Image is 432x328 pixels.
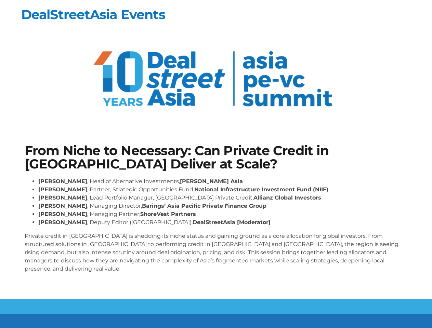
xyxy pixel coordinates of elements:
[38,210,408,218] li: , Managing Partner,
[193,219,271,225] strong: DealStreetAsia [Moderator]
[142,203,266,209] strong: Barings’ Asia Pacific Private Finance Group
[21,6,165,23] a: DealStreetAsia Events
[38,219,87,225] strong: [PERSON_NAME]
[253,194,321,201] strong: Allianz Global Investors
[38,186,87,193] strong: [PERSON_NAME]
[38,218,408,227] li: , Deputy Editor ([GEOGRAPHIC_DATA]),
[38,211,87,217] strong: [PERSON_NAME]
[38,177,408,186] li: , Head of Alternative Investments,
[38,203,87,209] strong: [PERSON_NAME]
[180,178,243,184] strong: [PERSON_NAME] Asia
[25,232,408,273] p: Private credit in [GEOGRAPHIC_DATA] is shedding its niche status and gaining ground as a core all...
[25,144,408,170] h1: From Niche to Necessary: Can Private Credit in [GEOGRAPHIC_DATA] Deliver at Scale?
[140,211,196,217] strong: ShoreVest Partners
[38,186,408,194] li: , Partner, Strategic Opportunities Fund,
[38,178,87,184] strong: [PERSON_NAME]
[38,202,408,210] li: , Managing Director,
[38,194,87,201] strong: [PERSON_NAME]
[38,194,408,202] li: , Lead Portfolio Manager, [GEOGRAPHIC_DATA] Private Credit,
[194,186,328,193] strong: National Infrastructure Investment Fund (NIIF)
